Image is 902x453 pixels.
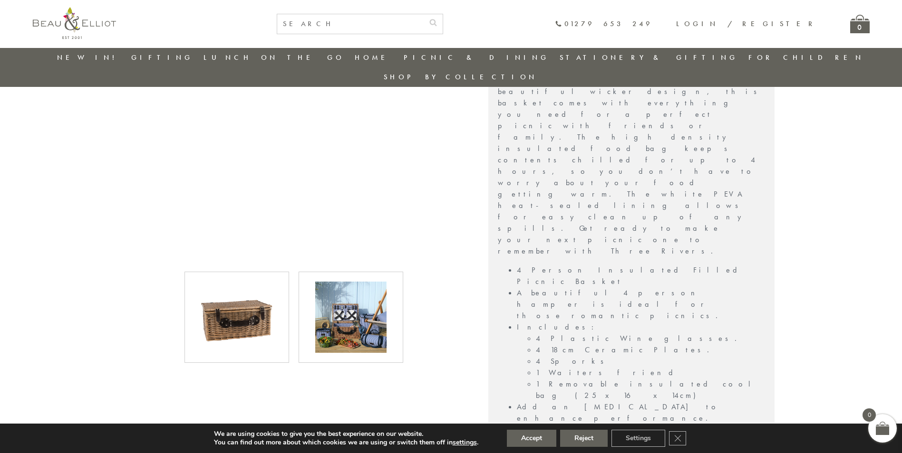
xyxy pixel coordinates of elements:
img: 4 Person Luxury Insulated Filled Picnic Basket with Spork [315,282,387,353]
a: Login / Register [676,19,817,28]
p: Make your picnic stand out with our Three Rivers 4 Person Picnic Basket, the perfect way to make ... [498,29,765,257]
p: You can find out more about which cookies we are using or switch them off in . [214,438,478,447]
img: Hamper Picnic Basket Set Three-Rivers-4-Person-Hamper [201,282,272,353]
button: Accept [507,430,556,447]
a: Picnic & Dining [404,53,549,62]
button: settings [453,438,477,447]
li: 4 Person Insulated Filled Picnic Basket [517,264,765,287]
a: For Children [748,53,864,62]
input: SEARCH [277,14,424,34]
a: 0 [850,15,870,33]
img: logo [33,7,116,39]
span: 0 [863,408,876,422]
button: Settings [611,430,665,447]
li: 4 Plastic Wine glasses. [536,333,765,344]
a: 01279 653 249 [555,20,652,28]
a: Shop by collection [384,72,537,82]
li: 4 18cm Ceramic Plates. [536,344,765,356]
li: 4 Sporks [536,356,765,367]
a: Stationery & Gifting [560,53,738,62]
a: Home [355,53,393,62]
button: Close GDPR Cookie Banner [669,431,686,445]
li: A beautiful 4 person hamper is ideal for those romantic picnics. [517,287,765,321]
a: Gifting [131,53,193,62]
li: Includes: [517,321,765,401]
li: Add an [MEDICAL_DATA] to enhance performance. [517,401,765,424]
li: 1 Removable insulated cool bag (25 x 16 x 14cm) [536,378,765,401]
a: New in! [57,53,121,62]
button: Reject [560,430,608,447]
a: Lunch On The Go [204,53,344,62]
li: 1 Waiters friend [536,367,765,378]
p: We are using cookies to give you the best experience on our website. [214,430,478,438]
